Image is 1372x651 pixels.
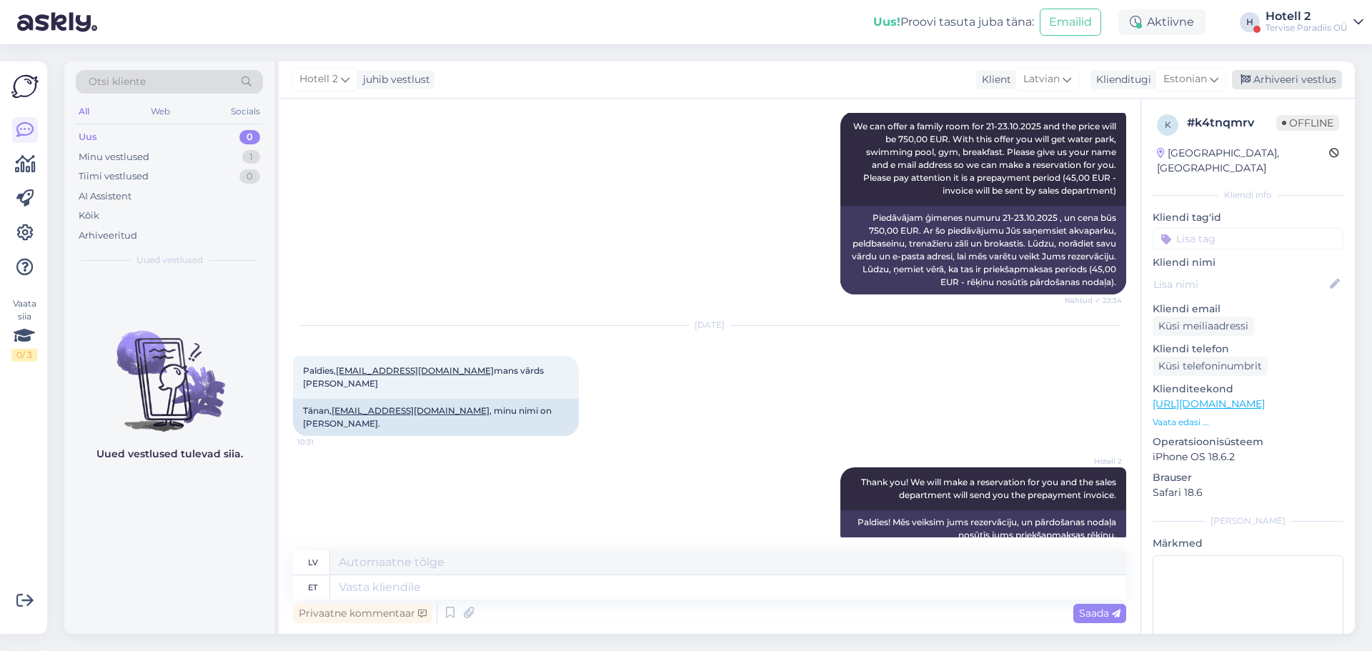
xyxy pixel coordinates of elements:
span: k [1165,119,1171,130]
p: Uued vestlused tulevad siia. [96,447,243,462]
p: Kliendi nimi [1153,255,1343,270]
b: Uus! [873,15,900,29]
div: Tervise Paradiis OÜ [1266,22,1348,34]
div: Privaatne kommentaar [293,604,432,623]
div: [PERSON_NAME] [1153,515,1343,527]
p: Kliendi telefon [1153,342,1343,357]
div: [GEOGRAPHIC_DATA], [GEOGRAPHIC_DATA] [1157,146,1329,176]
button: Emailid [1040,9,1101,36]
span: Hotell 2 [299,71,338,87]
p: Safari 18.6 [1153,485,1343,500]
span: Estonian [1163,71,1207,87]
div: Web [148,102,173,121]
div: Minu vestlused [79,150,149,164]
div: 1 [242,150,260,164]
div: Aktiivne [1118,9,1206,35]
div: Uus [79,130,97,144]
div: lv [308,550,318,575]
p: Vaata edasi ... [1153,416,1343,429]
div: Klienditugi [1090,72,1151,87]
div: juhib vestlust [357,72,430,87]
a: [EMAIL_ADDRESS][DOMAIN_NAME] [332,405,489,416]
a: [EMAIL_ADDRESS][DOMAIN_NAME] [336,365,494,376]
span: Offline [1276,115,1339,131]
div: All [76,102,92,121]
div: Piedāvājam ģimenes numuru 21-23.10.2025 , un cena būs 750,00 EUR. Ar šo piedāvājumu Jūs saņemsiet... [840,206,1126,294]
div: et [308,575,317,600]
div: Arhiveeri vestlus [1232,70,1342,89]
span: We can offer a family room for 21-23.10.2025 and the price will be 750,00 EUR. With this offer yo... [853,121,1118,196]
span: Hotell 2 [1068,456,1122,467]
div: 0 [239,130,260,144]
img: No chats [64,305,274,434]
p: Operatsioonisüsteem [1153,434,1343,449]
div: Küsi telefoninumbrit [1153,357,1268,376]
span: Nähtud ✓ 22:34 [1065,295,1122,306]
div: H [1240,12,1260,32]
span: 10:31 [297,437,351,447]
div: 0 / 3 [11,349,37,362]
div: [DATE] [293,319,1126,332]
p: Brauser [1153,470,1343,485]
span: Otsi kliente [89,74,146,89]
p: iPhone OS 18.6.2 [1153,449,1343,464]
p: Kliendi tag'id [1153,210,1343,225]
div: Paldies! Mēs veiksim jums rezervāciju, un pārdošanas nodaļa nosūtīs jums priekšapmaksas rēķinu. [840,510,1126,547]
div: Socials [228,102,263,121]
span: Latvian [1023,71,1060,87]
div: Proovi tasuta juba täna: [873,14,1034,31]
span: Saada [1079,607,1120,620]
span: Thank you! We will make a reservation for you and the sales department will send you the prepayme... [861,477,1118,500]
div: Kõik [79,209,99,223]
p: Klienditeekond [1153,382,1343,397]
div: Vaata siia [11,297,37,362]
div: Tänan, , minu nimi on [PERSON_NAME]. [293,399,579,436]
div: Arhiveeritud [79,229,137,243]
p: Kliendi email [1153,302,1343,317]
input: Lisa nimi [1153,277,1327,292]
span: Uued vestlused [136,254,203,267]
div: Hotell 2 [1266,11,1348,22]
a: Hotell 2Tervise Paradiis OÜ [1266,11,1363,34]
div: 0 [239,169,260,184]
div: Küsi meiliaadressi [1153,317,1254,336]
input: Lisa tag [1153,228,1343,249]
span: Paldies, mans vārds [PERSON_NAME] [303,365,546,389]
img: Askly Logo [11,73,39,100]
div: # k4tnqmrv [1187,114,1276,131]
div: Tiimi vestlused [79,169,149,184]
div: Kliendi info [1153,189,1343,202]
a: [URL][DOMAIN_NAME] [1153,397,1265,410]
div: AI Assistent [79,189,131,204]
p: Märkmed [1153,536,1343,551]
div: Klient [976,72,1011,87]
